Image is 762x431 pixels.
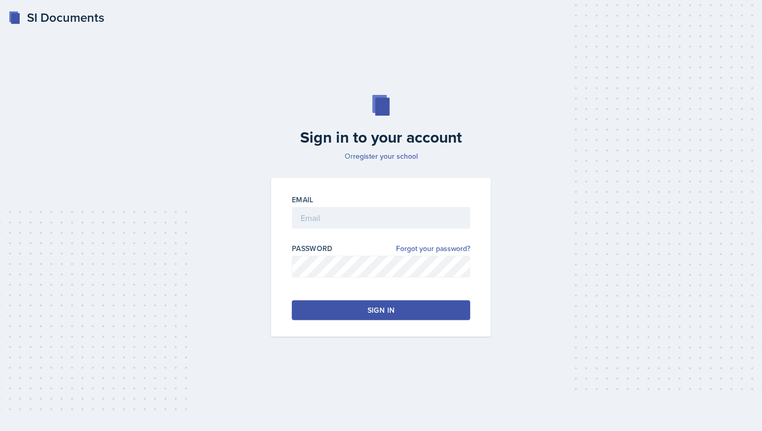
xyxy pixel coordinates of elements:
label: Email [292,194,314,205]
a: SI Documents [8,8,104,27]
a: register your school [353,151,418,161]
input: Email [292,207,470,229]
label: Password [292,243,333,254]
div: Sign in [368,305,394,315]
h2: Sign in to your account [265,128,497,147]
p: Or [265,151,497,161]
a: Forgot your password? [396,243,470,254]
button: Sign in [292,300,470,320]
